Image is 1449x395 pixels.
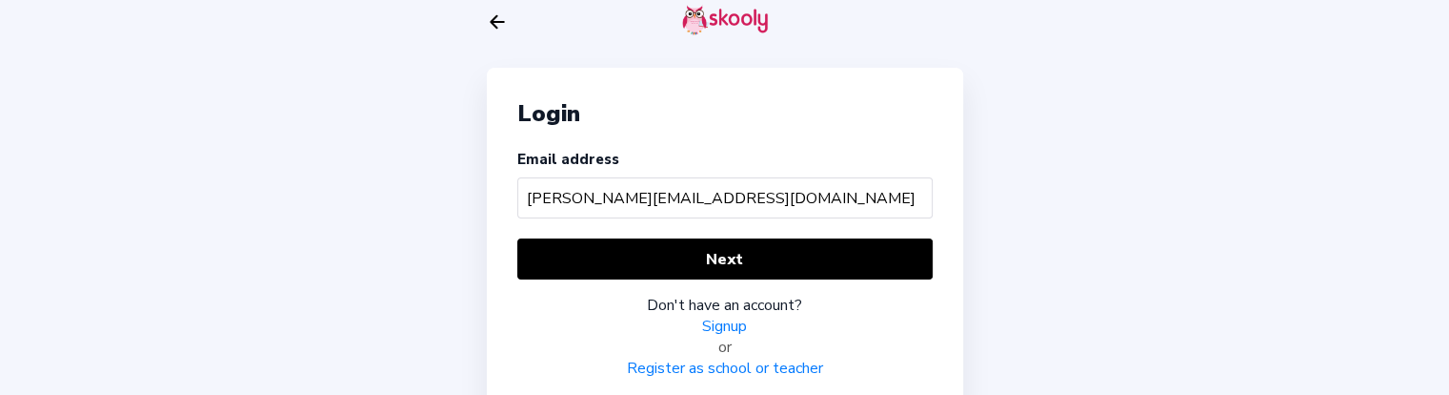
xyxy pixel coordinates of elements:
[517,337,933,358] div: or
[487,11,508,32] button: arrow back outline
[682,5,768,35] img: skooly-logo.png
[627,358,823,379] a: Register as school or teacher
[517,177,933,218] input: Your email address
[517,239,933,280] button: Next
[702,316,747,337] a: Signup
[517,150,619,169] label: Email address
[517,98,933,129] div: Login
[517,295,933,316] div: Don't have an account?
